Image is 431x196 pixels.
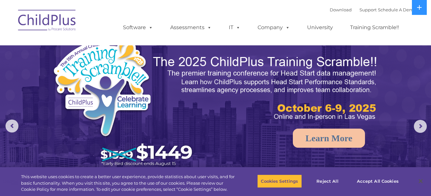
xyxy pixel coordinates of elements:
[330,7,416,12] font: |
[257,174,302,188] button: Cookies Settings
[307,174,348,188] button: Reject All
[15,5,80,38] img: ChildPlus by Procare Solutions
[353,174,402,188] button: Accept All Cookies
[21,174,237,193] div: This website uses cookies to create a better user experience, provide statistics about user visit...
[378,7,416,12] a: Schedule A Demo
[164,21,218,34] a: Assessments
[293,129,365,148] a: Learn More
[90,43,110,48] span: Last name
[222,21,247,34] a: IT
[116,21,160,34] a: Software
[90,69,117,74] span: Phone number
[414,174,428,188] button: Close
[359,7,377,12] a: Support
[301,21,339,34] a: University
[330,7,352,12] a: Download
[344,21,405,34] a: Training Scramble!!
[251,21,296,34] a: Company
